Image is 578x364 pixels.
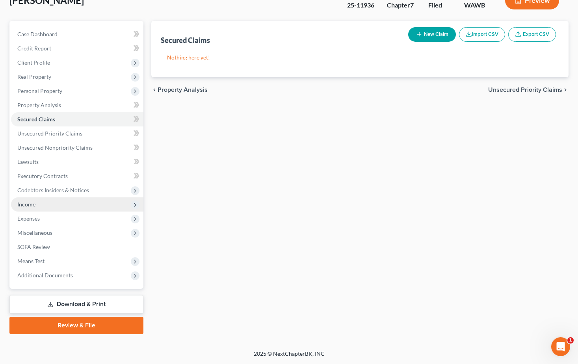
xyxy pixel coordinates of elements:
[17,272,73,279] span: Additional Documents
[9,295,143,314] a: Download & Print
[17,201,35,208] span: Income
[17,258,45,264] span: Means Test
[551,337,570,356] iframe: Intercom live chat
[158,87,208,93] span: Property Analysis
[567,337,574,344] span: 1
[17,73,51,80] span: Real Property
[11,240,143,254] a: SOFA Review
[347,1,374,10] div: 25-11936
[488,87,562,93] span: Unsecured Priority Claims
[11,169,143,183] a: Executory Contracts
[562,87,569,93] i: chevron_right
[11,112,143,126] a: Secured Claims
[387,1,416,10] div: Chapter
[17,116,55,123] span: Secured Claims
[17,215,40,222] span: Expenses
[410,1,414,9] span: 7
[17,130,82,137] span: Unsecured Priority Claims
[11,98,143,112] a: Property Analysis
[11,41,143,56] a: Credit Report
[17,243,50,250] span: SOFA Review
[17,229,52,236] span: Miscellaneous
[508,27,556,42] a: Export CSV
[17,31,58,37] span: Case Dashboard
[17,158,39,165] span: Lawsuits
[11,27,143,41] a: Case Dashboard
[17,59,50,66] span: Client Profile
[11,141,143,155] a: Unsecured Nonpriority Claims
[161,35,210,45] div: Secured Claims
[167,54,553,61] p: Nothing here yet!
[464,1,493,10] div: WAWB
[151,87,158,93] i: chevron_left
[9,317,143,334] a: Review & File
[17,45,51,52] span: Credit Report
[17,187,89,193] span: Codebtors Insiders & Notices
[151,87,208,93] button: chevron_left Property Analysis
[11,126,143,141] a: Unsecured Priority Claims
[488,87,569,93] button: Unsecured Priority Claims chevron_right
[17,144,93,151] span: Unsecured Nonpriority Claims
[17,87,62,94] span: Personal Property
[17,173,68,179] span: Executory Contracts
[11,155,143,169] a: Lawsuits
[408,27,456,42] button: New Claim
[428,1,452,10] div: Filed
[459,27,505,42] button: Import CSV
[17,102,61,108] span: Property Analysis
[65,350,514,364] div: 2025 © NextChapterBK, INC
